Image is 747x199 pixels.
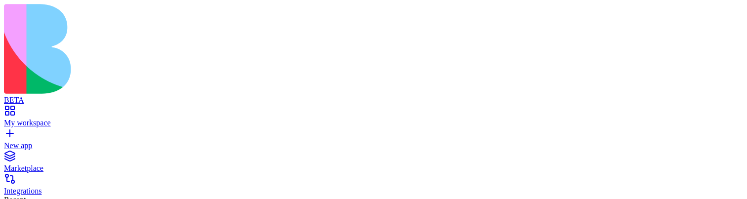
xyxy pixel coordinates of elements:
[4,187,743,196] div: Integrations
[4,110,743,127] a: My workspace
[4,141,743,150] div: New app
[4,87,743,105] a: BETA
[4,178,743,196] a: Integrations
[4,155,743,173] a: Marketplace
[4,119,743,127] div: My workspace
[4,96,743,105] div: BETA
[4,4,401,94] img: logo
[4,164,743,173] div: Marketplace
[4,132,743,150] a: New app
